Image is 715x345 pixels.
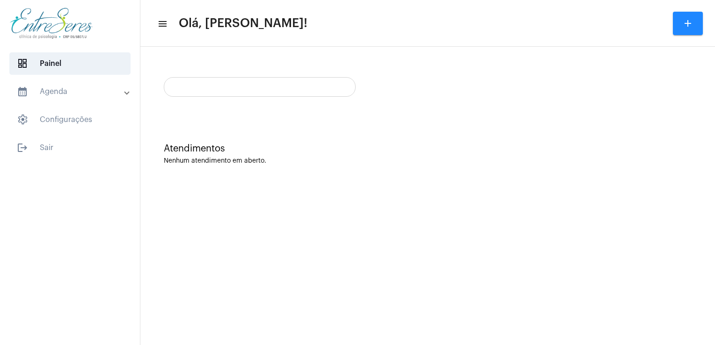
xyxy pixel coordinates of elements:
[17,86,125,97] mat-panel-title: Agenda
[17,142,28,153] mat-icon: sidenav icon
[6,80,140,103] mat-expansion-panel-header: sidenav iconAgenda
[17,58,28,69] span: sidenav icon
[9,108,131,131] span: Configurações
[9,52,131,75] span: Painel
[682,18,693,29] mat-icon: add
[179,16,307,31] span: Olá, [PERSON_NAME]!
[164,144,692,154] div: Atendimentos
[7,5,95,42] img: aa27006a-a7e4-c883-abf8-315c10fe6841.png
[17,86,28,97] mat-icon: sidenav icon
[9,137,131,159] span: Sair
[164,158,692,165] div: Nenhum atendimento em aberto.
[157,18,167,29] mat-icon: sidenav icon
[17,114,28,125] span: sidenav icon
